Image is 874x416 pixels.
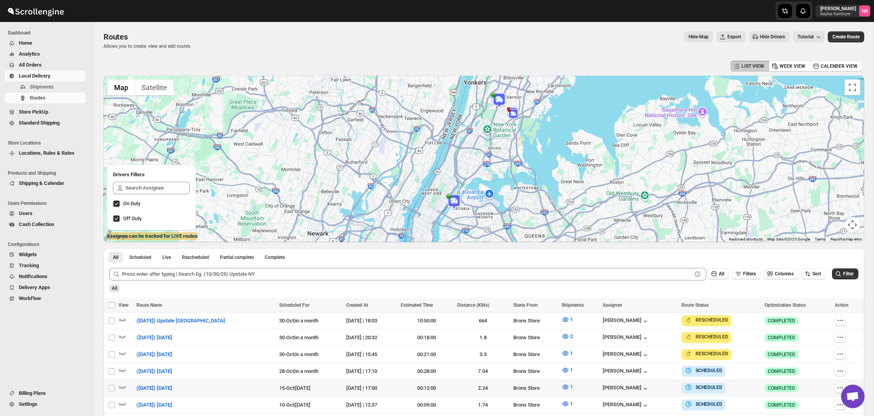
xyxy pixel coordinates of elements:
[775,271,794,277] span: Columns
[603,385,649,392] div: [PERSON_NAME]
[19,62,42,68] span: All Orders
[401,384,452,392] div: 00:12:00
[685,367,722,374] button: SCHEDULED
[513,401,556,409] div: Bronx Store
[136,367,172,375] span: ([DATE]) [DATE]
[845,80,860,95] button: Toggle fullscreen view
[570,401,573,407] span: 1
[108,252,123,263] button: All routes
[832,268,858,279] button: Filter
[457,367,509,375] div: 7.04
[768,385,795,391] span: COMPLETED
[513,317,556,325] div: Bronx Store
[5,271,85,282] button: Notifications
[5,282,85,293] button: Delivery Apps
[5,38,85,49] button: Home
[401,302,433,308] span: Estimated Time
[798,34,814,40] span: Tutorial
[570,384,573,390] span: 1
[727,34,741,40] span: Export
[815,237,826,241] a: Terms (opens in new tab)
[760,34,785,40] span: Hide Drivers
[346,334,396,342] div: [DATE] | 20:32
[125,182,190,194] input: Search Assignee
[557,381,578,393] button: 1
[107,232,198,240] label: Assignee can be tracked for LIVE routes
[104,32,128,42] span: Routes
[457,401,509,409] div: 1.74
[346,384,396,392] div: [DATE] | 17:00
[19,40,32,46] span: Home
[136,302,162,308] span: Route Name
[182,254,209,260] span: Rescheduled
[557,364,578,376] button: 1
[8,170,89,176] span: Products and Shipping
[132,382,177,394] button: ([DATE]) [DATE]
[132,399,177,411] button: ([DATE]) [DATE]
[5,293,85,304] button: WorkFlow
[561,302,584,308] span: Shipments
[732,268,761,279] button: Filters
[132,315,230,327] button: ([DATE]) Upstate [GEOGRAPHIC_DATA]
[457,334,509,342] div: 1.8
[730,61,769,72] button: LIST VIEW
[5,92,85,103] button: Routes
[862,9,868,14] text: NB
[135,80,174,95] button: Show satellite imagery
[557,347,578,360] button: 1
[749,31,790,42] button: Hide Drivers
[513,351,556,358] div: Bronx Store
[557,330,578,343] button: 2
[689,34,709,40] span: Hide Map
[132,348,177,361] button: ([DATE]) [DATE]
[105,232,131,242] a: Open this area in Google Maps (opens a new window)
[129,254,151,260] span: Scheduled
[570,367,573,373] span: 1
[821,63,858,69] span: CALENDER VIEW
[5,249,85,260] button: Widgets
[603,368,649,376] div: [PERSON_NAME]
[265,254,285,260] span: Complete
[603,334,649,342] button: [PERSON_NAME]
[279,368,318,374] span: 28-Oct | in a month
[8,140,89,146] span: Store Locations
[107,80,135,95] button: Show street map
[401,351,452,358] div: 00:21:00
[570,333,573,339] span: 2
[8,30,89,36] span: Dashboard
[19,210,33,216] span: Users
[816,5,871,17] button: User menu
[19,284,50,290] span: Delivery Apps
[30,95,45,101] span: Routes
[768,368,795,374] span: COMPLETED
[765,302,806,308] span: Optimization Status
[19,251,37,257] span: Widgets
[346,317,396,325] div: [DATE] | 18:03
[279,402,311,408] span: 10-Oct | [DATE]
[768,351,795,358] span: COMPLETED
[279,351,318,357] span: 30-Oct | in a month
[5,49,85,60] button: Analytics
[346,367,396,375] div: [DATE] | 17:10
[603,351,649,359] button: [PERSON_NAME]
[19,295,41,301] span: WorkFlow
[716,31,746,42] button: Export
[768,335,795,341] span: COMPLETED
[401,317,452,325] div: 10:50:00
[19,73,51,79] span: Local Delivery
[820,12,856,16] p: basha-furniture
[6,1,65,21] img: ScrollEngine
[513,302,538,308] span: Starts From
[457,317,509,325] div: 664
[19,262,39,268] span: Tracking
[685,350,728,358] button: RESCHEDULED
[570,350,573,356] span: 1
[5,178,85,189] button: Shipping & Calendar
[696,402,722,407] b: SCHEDULED
[279,302,309,308] span: Scheduled For
[136,351,172,358] span: ([DATE]) [DATE]
[5,399,85,410] button: Settings
[820,5,856,12] p: [PERSON_NAME]
[835,302,849,308] span: Action
[19,120,60,126] span: Standard Shipping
